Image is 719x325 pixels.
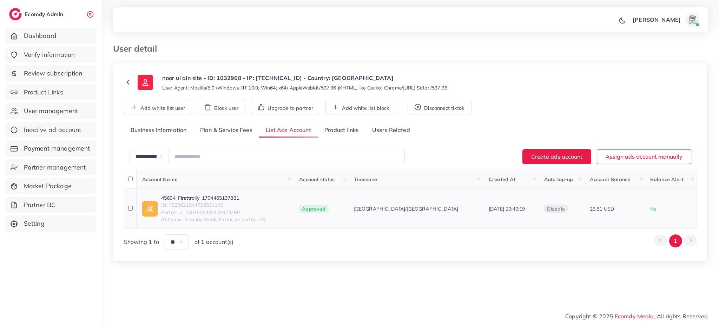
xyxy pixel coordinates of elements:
span: Auto top-up [544,176,573,183]
a: Inactive ad account [5,122,97,138]
img: avatar [685,13,699,27]
span: Copyright © 2025 [565,312,708,320]
button: Add white list block [325,100,396,114]
a: Review subscription [5,65,97,81]
span: Partner BC [24,200,56,210]
span: BCName: Ecomdy Media Exclusive partner 03 [161,216,266,223]
span: No [650,206,657,212]
button: Assign ads account manually [597,149,691,164]
p: noor ul ain site - ID: 1032968 - IP: [TECHNICAL_ID] - Country: [GEOGRAPHIC_DATA] [162,74,447,82]
a: Payment management [5,140,97,157]
button: Go to page 1 [669,234,682,247]
a: Business Information [124,123,193,138]
h3: User detail [113,44,163,54]
a: Users Related [365,123,416,138]
span: Verify information [24,50,75,59]
h2: Ecomdy Admin [25,11,65,18]
a: Product links [318,123,365,138]
a: Setting [5,215,97,232]
img: logo [9,8,22,20]
span: Account status [299,176,335,183]
span: [GEOGRAPHIC_DATA]/[GEOGRAPHIC_DATA] [354,205,459,212]
span: Inactive ad account [24,125,81,134]
img: ic-ad-info.7fc67b75.svg [142,201,158,217]
span: Balance Alert [650,176,684,183]
span: Review subscription [24,69,83,78]
span: User management [24,106,78,115]
button: Block user [198,100,245,114]
button: Create ads account [522,149,591,164]
span: Dashboard [24,31,57,40]
a: User management [5,103,97,119]
span: of 1 account(s) [194,238,233,246]
button: Upgrade to partner [251,100,320,114]
span: [DATE] 20:40:19 [489,206,525,212]
span: Account Balance [590,176,630,183]
span: Payment management [24,144,90,153]
button: Disconnect tiktok [408,100,471,114]
span: Created At [489,176,516,183]
span: 23.81 USD [590,206,614,212]
span: Account Name [142,176,178,183]
a: Ecomdy Media [615,313,654,320]
a: Partner BC [5,197,97,213]
a: Partner management [5,159,97,175]
span: Timezone [354,176,377,183]
span: Product Links [24,88,63,97]
a: [PERSON_NAME]avatar [629,13,702,27]
a: Market Package [5,178,97,194]
a: List Ads Account [259,123,318,138]
span: Approved [299,205,328,213]
span: disable [547,206,565,212]
p: [PERSON_NAME] [633,15,681,24]
button: Add white list user [124,100,192,114]
img: ic-user-info.36bf1079.svg [138,75,153,90]
a: 45694_Firsttrolly_1704465137831 [161,194,266,201]
span: PartnerId: 7551805437130473490 [161,209,266,216]
ul: Pagination [654,234,697,247]
a: Dashboard [5,28,97,44]
a: Product Links [5,84,97,100]
a: logoEcomdy Admin [9,8,65,20]
small: User Agent: Mozilla/5.0 (Windows NT 10.0; Win64; x64) AppleWebKit/537.36 (KHTML, like Gecko) Chro... [162,84,447,91]
a: Plan & Service Fees [193,123,259,138]
span: Partner management [24,163,86,172]
span: Setting [24,219,45,228]
a: Verify information [5,47,97,63]
span: Market Package [24,181,72,191]
span: , All rights Reserved [654,312,708,320]
span: Showing 1 to [124,238,159,246]
span: ID: 7320621944758534145 [161,201,266,208]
